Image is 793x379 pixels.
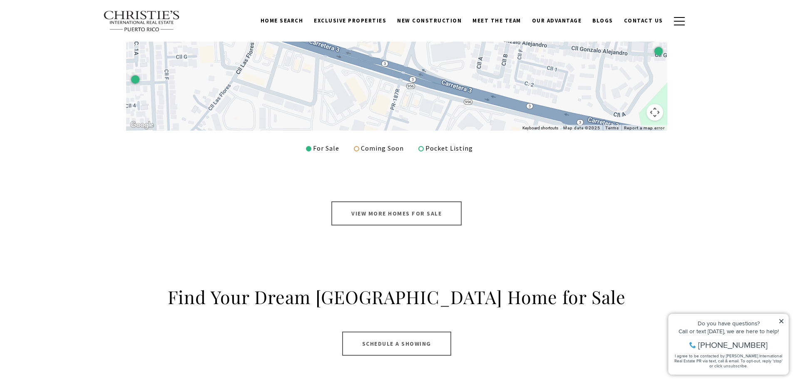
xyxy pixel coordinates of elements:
[34,39,104,47] span: [PHONE_NUMBER]
[9,19,120,25] div: Do you have questions?
[255,13,309,29] a: Home Search
[532,17,582,24] span: Our Advantage
[10,51,119,67] span: I agree to be contacted by [PERSON_NAME] International Real Estate PR via text, call & email. To ...
[605,126,619,130] a: Terms (opens in new tab)
[128,120,156,131] a: Open this area in Google Maps (opens a new window)
[103,10,181,32] img: Christie's International Real Estate text transparent background
[522,125,558,131] button: Keyboard shortcuts
[418,143,473,154] div: Pocket Listing
[646,104,663,121] button: Map camera controls
[592,17,613,24] span: Blogs
[9,27,120,32] div: Call or text [DATE], we are here to help!
[306,143,339,154] div: For Sale
[397,17,462,24] span: New Construction
[354,143,404,154] div: Coming Soon
[624,126,665,130] a: Report a map error
[308,13,392,29] a: Exclusive Properties
[314,17,386,24] span: Exclusive Properties
[331,201,462,225] a: View More Homes for Sale
[563,126,600,130] span: Map data ©2025
[587,13,619,29] a: Blogs
[392,13,467,29] a: New Construction
[527,13,587,29] a: Our Advantage
[128,120,156,131] img: Google
[467,13,527,29] a: Meet the Team
[168,285,626,309] p: Find Your Dream [GEOGRAPHIC_DATA] Home for Sale
[342,332,451,356] a: Schedule a Showing
[624,17,663,24] span: Contact Us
